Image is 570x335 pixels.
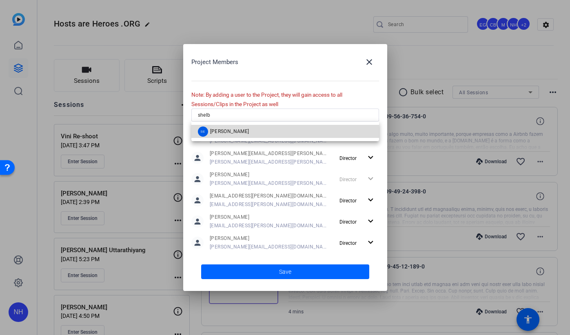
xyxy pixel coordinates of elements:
[336,129,379,144] button: Director
[210,150,330,157] span: [PERSON_NAME][EMAIL_ADDRESS][PERSON_NAME][DOMAIN_NAME]
[336,214,379,229] button: Director
[210,214,330,220] span: [PERSON_NAME]
[366,216,376,226] mat-icon: expand_more
[339,198,357,204] span: Director
[339,155,357,161] span: Director
[191,173,204,185] mat-icon: person
[210,222,330,229] span: [EMAIL_ADDRESS][PERSON_NAME][DOMAIN_NAME]
[366,153,376,163] mat-icon: expand_more
[191,152,204,164] mat-icon: person
[339,219,357,225] span: Director
[279,268,291,276] span: Save
[210,171,330,178] span: [PERSON_NAME]
[191,52,379,72] div: Project Members
[191,215,204,228] mat-icon: person
[198,126,208,137] div: SE
[366,195,376,205] mat-icon: expand_more
[210,128,249,135] span: [PERSON_NAME]
[339,240,357,246] span: Director
[210,193,330,199] span: [EMAIL_ADDRESS][PERSON_NAME][DOMAIN_NAME]
[210,235,330,242] span: [PERSON_NAME]
[366,237,376,248] mat-icon: expand_more
[210,244,330,250] span: [PERSON_NAME][EMAIL_ADDRESS][DOMAIN_NAME]
[336,193,379,208] button: Director
[191,237,204,249] mat-icon: person
[210,201,330,208] span: [EMAIL_ADDRESS][PERSON_NAME][DOMAIN_NAME]
[364,57,374,67] mat-icon: close
[198,110,373,120] input: Add others: Type email or team members name
[336,235,379,250] button: Director
[191,91,342,107] span: Note: By adding a user to the Project, they will gain access to all Sessions/Clips in the Project...
[191,194,204,206] mat-icon: person
[201,264,369,279] button: Save
[210,159,330,165] span: [PERSON_NAME][EMAIL_ADDRESS][PERSON_NAME][DOMAIN_NAME]
[210,180,330,186] span: [PERSON_NAME][EMAIL_ADDRESS][PERSON_NAME][DOMAIN_NAME]
[336,151,379,165] button: Director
